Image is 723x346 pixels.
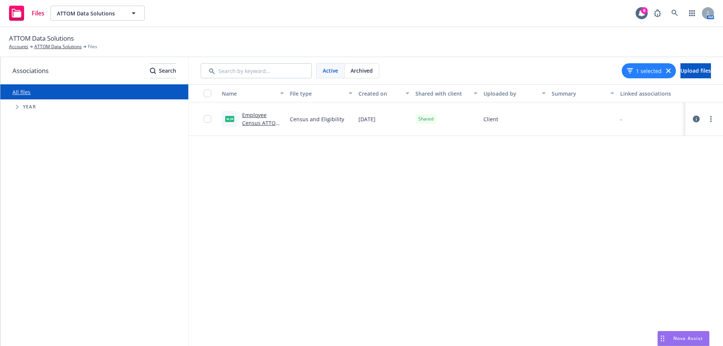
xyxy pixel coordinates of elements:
[222,90,276,98] div: Name
[617,84,685,102] button: Linked associations
[484,90,537,98] div: Uploaded by
[680,63,711,78] button: Upload files
[201,63,312,78] input: Search by keyword...
[204,90,211,97] input: Select all
[418,116,433,122] span: Shared
[620,90,682,98] div: Linked associations
[685,6,700,21] a: Switch app
[641,7,648,14] div: 8
[627,67,662,75] button: 1 selected
[290,115,344,123] span: Census and Eligibility
[50,6,145,21] button: ATTOM Data Solutions
[34,43,82,50] a: ATTOM Data Solutions
[204,115,211,123] input: Toggle Row Selected
[9,43,28,50] a: Accounts
[680,67,711,74] span: Upload files
[32,10,44,16] span: Files
[480,84,549,102] button: Uploaded by
[225,116,234,122] span: xlsx
[242,111,281,134] a: Employee Census ATTOM 2025.xlsx
[667,6,682,21] a: Search
[150,64,176,78] div: Search
[358,90,401,98] div: Created on
[323,67,338,75] span: Active
[658,331,667,346] div: Drag to move
[549,84,617,102] button: Summary
[673,335,703,341] span: Nova Assist
[706,114,715,123] a: more
[6,3,47,24] a: Files
[9,34,74,43] span: ATTOM Data Solutions
[287,84,355,102] button: File type
[150,68,156,74] svg: Search
[12,88,31,96] a: All files
[358,115,375,123] span: [DATE]
[415,90,469,98] div: Shared with client
[650,6,665,21] a: Report a Bug
[412,84,480,102] button: Shared with client
[23,105,36,109] span: Year
[88,43,97,50] span: Files
[12,66,49,76] span: Associations
[150,63,176,78] button: SearchSearch
[657,331,709,346] button: Nova Assist
[552,90,606,98] div: Summary
[0,99,188,114] div: Tree Example
[57,9,122,17] span: ATTOM Data Solutions
[219,84,287,102] button: Name
[290,90,344,98] div: File type
[484,115,498,123] span: Client
[351,67,373,75] span: Archived
[355,84,412,102] button: Created on
[620,115,622,123] div: -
